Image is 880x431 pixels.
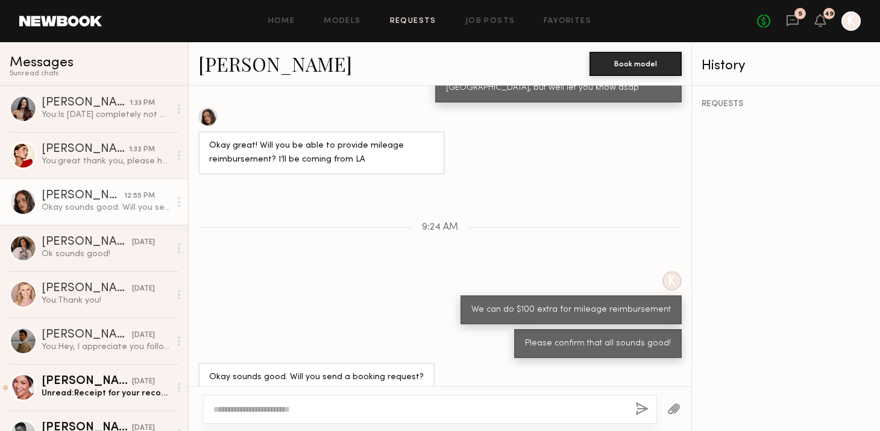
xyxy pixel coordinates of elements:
[42,109,170,121] div: You: Is [DATE] completely not open or is there a possibility for the 3rd?
[786,14,799,29] a: 5
[42,341,170,353] div: You: Hey, I appreciate you following up and letting us know! You can be released. Thanks!
[589,52,682,76] button: Book model
[42,248,170,260] div: Ok sounds good!
[132,283,155,295] div: [DATE]
[10,56,74,70] span: Messages
[841,11,861,31] a: K
[209,371,424,385] div: Okay sounds good. Will you send a booking request?
[209,139,434,167] div: Okay great! Will you be able to provide mileage reimbursement? I’ll be coming from LA
[390,17,436,25] a: Requests
[42,202,170,213] div: Okay sounds good. Will you send a booking request?
[422,222,458,233] span: 9:24 AM
[544,17,591,25] a: Favorites
[42,143,129,156] div: [PERSON_NAME]
[799,11,802,17] div: 5
[130,98,155,109] div: 1:33 PM
[132,330,155,341] div: [DATE]
[42,190,124,202] div: [PERSON_NAME]
[42,283,132,295] div: [PERSON_NAME]
[589,58,682,68] a: Book model
[42,236,132,248] div: [PERSON_NAME] S.
[465,17,515,25] a: Job Posts
[702,100,870,109] div: REQUESTS
[471,303,671,317] div: We can do $100 extra for mileage reimbursement
[132,237,155,248] div: [DATE]
[124,190,155,202] div: 12:55 PM
[42,97,130,109] div: [PERSON_NAME]
[702,59,870,73] div: History
[525,337,671,351] div: Please confirm that all sounds good!
[42,329,132,341] div: [PERSON_NAME]
[825,11,834,17] div: 49
[42,376,132,388] div: [PERSON_NAME]
[324,17,360,25] a: Models
[132,376,155,388] div: [DATE]
[198,51,352,77] a: [PERSON_NAME]
[268,17,295,25] a: Home
[42,156,170,167] div: You: great thank you, please hold
[42,295,170,306] div: You: Thank you!
[42,388,170,399] div: Unread: Receipt for your records!
[129,144,155,156] div: 1:32 PM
